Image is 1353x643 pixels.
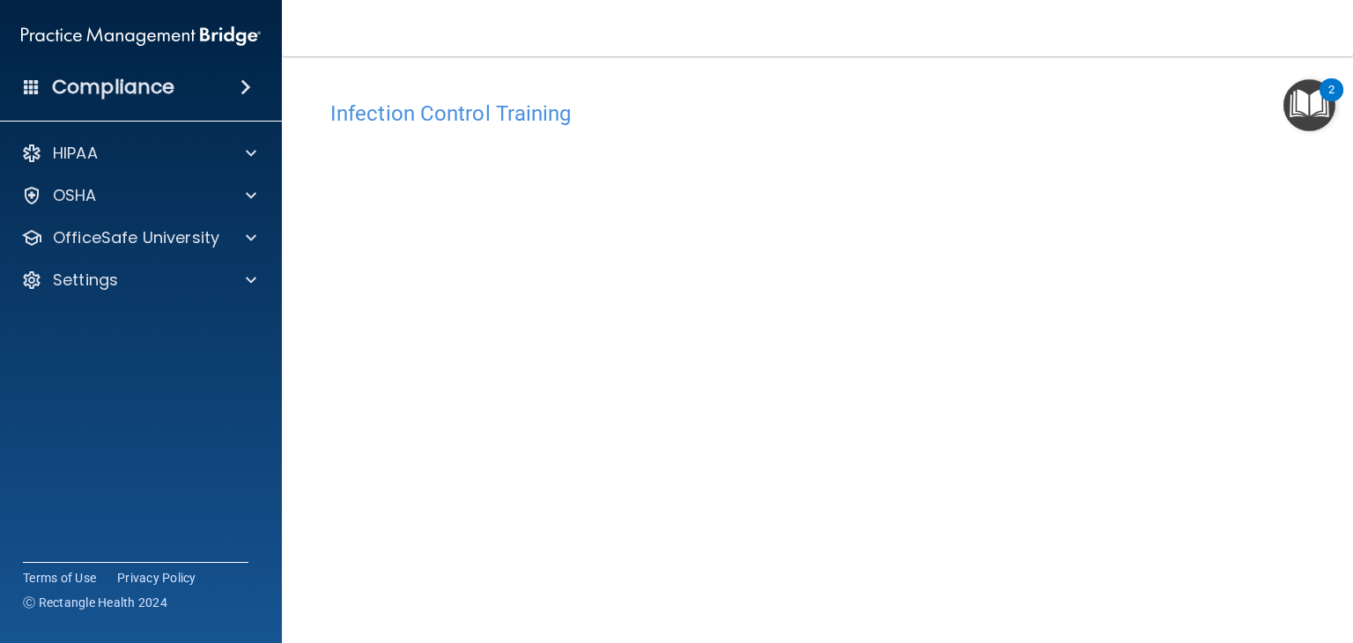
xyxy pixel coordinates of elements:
[53,270,118,291] p: Settings
[53,227,219,248] p: OfficeSafe University
[21,270,256,291] a: Settings
[52,75,174,100] h4: Compliance
[117,569,196,587] a: Privacy Policy
[330,102,1305,125] h4: Infection Control Training
[23,594,167,611] span: Ⓒ Rectangle Health 2024
[53,185,97,206] p: OSHA
[53,143,98,164] p: HIPAA
[21,143,256,164] a: HIPAA
[23,569,96,587] a: Terms of Use
[1283,79,1335,131] button: Open Resource Center, 2 new notifications
[21,185,256,206] a: OSHA
[21,227,256,248] a: OfficeSafe University
[21,18,261,54] img: PMB logo
[1328,90,1335,113] div: 2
